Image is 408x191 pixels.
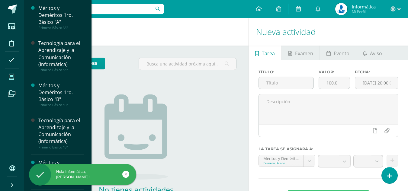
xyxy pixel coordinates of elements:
img: da59f6ea21f93948affb263ca1346426.png [335,3,347,15]
label: Fecha: [355,70,398,74]
div: Méritos y Deméritos 1ro. Básico "C" [38,159,84,180]
div: Méritos y Deméritos 1ro. Básico "B" [38,82,84,103]
input: Busca una actividad próxima aquí... [139,58,236,70]
a: Evento [320,46,356,60]
div: Tecnología para el Aprendizaje y la Comunicación (Informática) [38,40,84,68]
span: Examen [295,46,313,61]
div: Tecnología para el Aprendizaje y la Comunicación (Informática) [38,117,84,145]
input: Busca un usuario... [28,4,164,14]
div: Primero Básico "B" [38,145,84,149]
a: Examen [282,46,320,60]
div: Méritos y Deméritos 1ro. Básico "A" 'A' [263,155,299,161]
label: Título: [259,70,314,74]
span: Evento [334,46,349,61]
span: Aviso [370,46,382,61]
a: Aviso [356,46,388,60]
div: Méritos y Deméritos 1ro. Básico "A" [38,5,84,26]
h1: Actividades [31,18,241,46]
img: no_activities.png [104,94,168,180]
h1: Nueva actividad [256,18,401,46]
a: Tecnología para el Aprendizaje y la Comunicación (Informática)Primero Básico "A" [38,40,84,72]
a: Méritos y Deméritos 1ro. Básico "C"Primero Básico "C" [38,159,84,184]
input: Título [259,77,314,89]
label: La tarea se asignará a: [259,147,398,151]
span: Informática [352,4,376,10]
span: Tarea [262,46,275,61]
div: Primero Básico "A" [38,26,84,30]
div: Hola Informática, [PERSON_NAME]! [29,169,136,180]
input: Puntos máximos [319,77,350,89]
span: Mi Perfil [352,9,376,14]
label: Valor: [319,70,350,74]
a: Méritos y Deméritos 1ro. Básico "A"Primero Básico "A" [38,5,84,30]
div: Primero Básico [263,161,299,165]
a: Méritos y Deméritos 1ro. Básico "B"Primero Básico "B" [38,82,84,107]
a: Méritos y Deméritos 1ro. Básico "A" 'A'Primero Básico [259,155,315,167]
input: Fecha de entrega [355,77,398,89]
div: Primero Básico "B" [38,103,84,107]
a: Tecnología para el Aprendizaje y la Comunicación (Informática)Primero Básico "B" [38,117,84,149]
div: Primero Básico "A" [38,68,84,72]
a: Tarea [249,46,281,60]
